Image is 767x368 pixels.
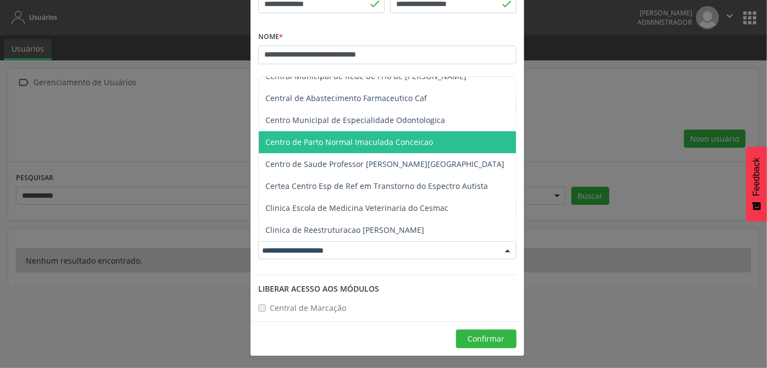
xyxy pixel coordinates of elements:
div: Liberar acesso aos módulos [258,283,516,294]
button: Confirmar [456,330,516,348]
label: Nome [258,29,283,46]
label: Central de Marcação [270,302,346,314]
span: Clinica Escola de Medicina Veterinaria do Cesmac [265,203,448,213]
span: Feedback [752,158,762,196]
span: Confirmar [468,333,505,344]
span: Centro de Saude Professor [PERSON_NAME][GEOGRAPHIC_DATA] [265,159,504,169]
button: Feedback - Mostrar pesquisa [746,147,767,221]
span: Clinica de Reestruturacao [PERSON_NAME] [265,225,424,235]
span: Centro de Parto Normal Imaculada Conceicao [265,137,433,147]
span: Central de Abastecimento Farmaceutico Caf [265,93,427,103]
span: Certea Centro Esp de Ref em Transtorno do Espectro Autista [265,181,488,191]
span: Centro Municipal de Especialidade Odontologica [265,115,445,125]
